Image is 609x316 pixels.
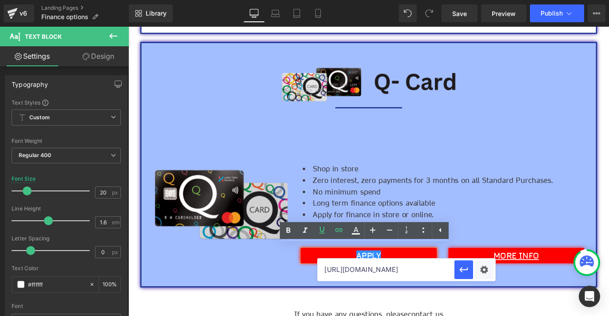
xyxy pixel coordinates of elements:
span: Text Block [25,33,62,40]
div: v6 [18,8,29,19]
div: Text Color [12,265,121,271]
button: Undo [399,4,417,22]
span: Save [452,9,467,18]
a: Tablet [286,4,307,22]
span: px [112,249,119,255]
a: Desktop [243,4,265,22]
b: Custom [29,114,50,122]
span: Publish [541,10,563,17]
div: Font Weight [12,138,121,144]
a: MORE INFO [408,250,459,262]
span: Preview [492,9,516,18]
li: No minimum spend [195,178,507,191]
div: Text Styles [12,99,121,106]
div: Line Height [12,206,121,212]
button: More [588,4,605,22]
a: New Library [129,4,173,22]
div: Letter Spacing [12,235,121,242]
button: Publish [530,4,584,22]
a: Preview [481,4,526,22]
li: Zero interest, zero payments for 3 months on all Standard Purchases. [195,166,507,178]
b: Regular 400 [19,152,52,158]
span: em [112,219,119,225]
li: Apply for finance in store or online. [195,204,507,217]
input: Eg: https://gem-buider.com [318,259,454,281]
div: Font [12,303,121,309]
a: v6 [4,4,34,22]
span: px [112,190,119,195]
input: Color [28,280,85,289]
div: Typography [12,76,48,88]
button: Redo [420,4,438,22]
span: Library [146,9,167,17]
a: Design [66,46,131,66]
a: Landing Pages [41,4,129,12]
div: Font Size [12,176,36,182]
a: Laptop [265,4,286,22]
div: Open Intercom Messenger [579,286,600,307]
a: APPLY [255,250,283,262]
li: Long term finance options available [195,191,507,204]
a: Mobile [307,4,329,22]
li: Shop in store [195,153,507,166]
span: Finance options [41,13,88,20]
div: % [99,277,120,292]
